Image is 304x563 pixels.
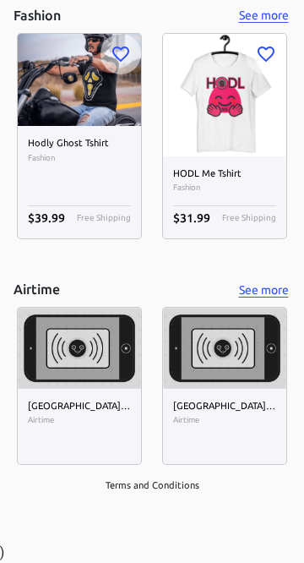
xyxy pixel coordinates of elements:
a: Terms and Conditions [106,480,199,490]
span: $ 39.99 [28,211,65,225]
span: Free Shipping [77,211,131,226]
span: Fashion [173,181,276,194]
span: Airtime [173,413,276,427]
span: Airtime [28,413,131,427]
h6: HODL Me Tshirt [173,167,276,182]
img: Kenya image [163,308,286,388]
span: Free Shipping [222,211,276,226]
span: $ 31.99 [173,211,210,225]
h6: [GEOGRAPHIC_DATA] 🇬🇭 [28,399,131,414]
h5: Airtime [14,281,60,298]
h5: Fashion [14,7,61,25]
span: Fashion [28,151,131,165]
h6: [GEOGRAPHIC_DATA] 🇰🇪 [173,399,276,414]
img: Ghana image [18,308,141,388]
img: Hodly Ghost Tshirt image [18,34,141,127]
button: See more [236,5,290,26]
img: HODL Me Tshirt image [163,34,286,156]
button: See more [236,280,290,301]
h6: Hodly Ghost Tshirt [28,136,131,151]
